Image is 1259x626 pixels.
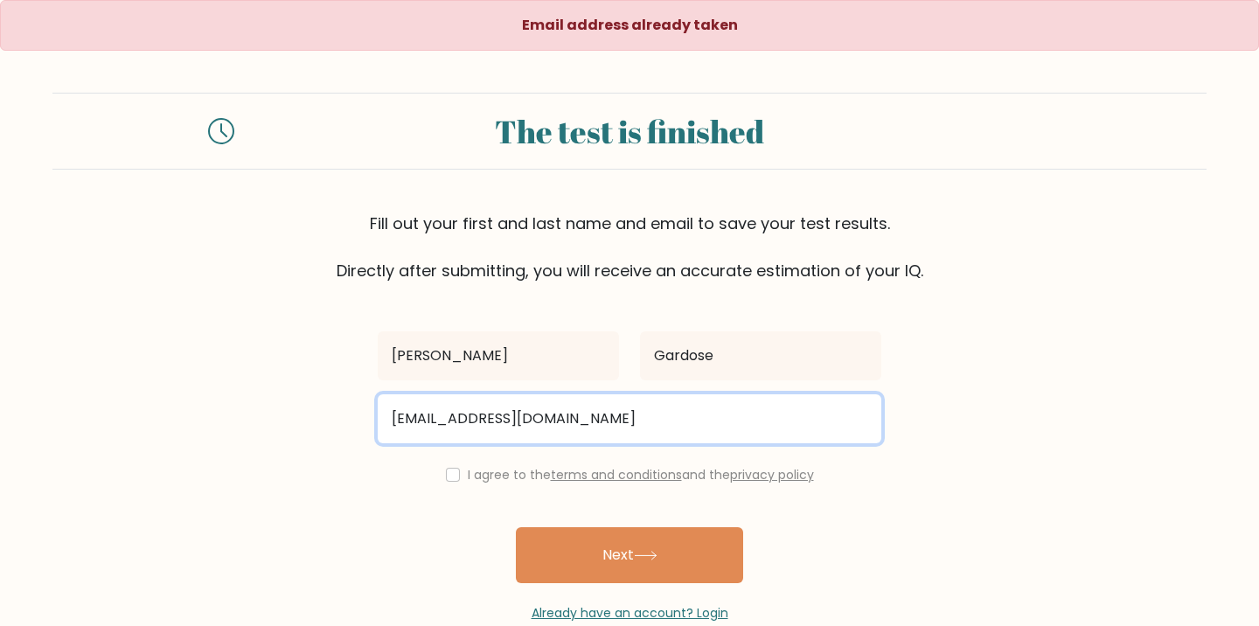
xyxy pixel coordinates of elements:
[551,466,682,483] a: terms and conditions
[730,466,814,483] a: privacy policy
[468,466,814,483] label: I agree to the and the
[516,527,743,583] button: Next
[255,108,1004,155] div: The test is finished
[378,331,619,380] input: First name
[378,394,881,443] input: Email
[52,212,1207,282] div: Fill out your first and last name and email to save your test results. Directly after submitting,...
[522,15,738,35] strong: Email address already taken
[640,331,881,380] input: Last name
[532,604,728,622] a: Already have an account? Login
